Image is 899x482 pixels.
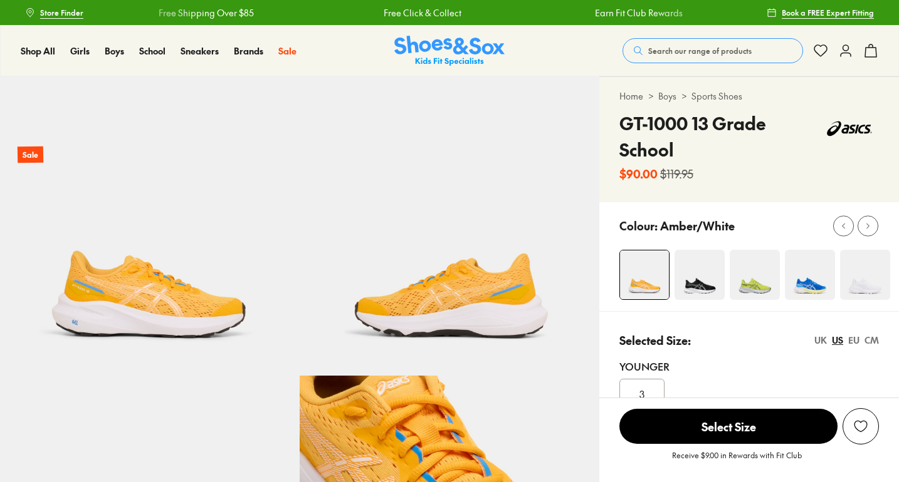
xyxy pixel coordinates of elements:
div: UK [814,334,827,347]
div: EU [848,334,860,347]
p: Amber/White [660,217,735,234]
a: Book a FREE Expert Fitting [767,1,874,24]
span: Sale [278,44,297,57]
a: Boys [658,90,676,103]
button: Search our range of products [623,38,803,63]
button: Add to Wishlist [843,408,879,444]
a: Free Shipping Over $85 [157,6,252,19]
img: 4-551448_1 [730,250,780,300]
span: Store Finder [40,7,83,18]
img: SNS_Logo_Responsive.svg [394,36,505,66]
img: 4-525244_1 [620,250,669,299]
a: Free Click & Collect [382,6,460,19]
img: Vendor logo [820,110,879,147]
div: CM [865,334,879,347]
p: Sale [18,146,43,163]
h4: GT-1000 13 Grade School [619,110,820,163]
a: Shoes & Sox [394,36,505,66]
div: US [832,334,843,347]
img: 4-525098_1 [840,250,890,300]
s: $119.95 [660,165,693,182]
div: Younger [619,359,879,374]
span: 3 [639,386,644,401]
span: Book a FREE Expert Fitting [782,7,874,18]
div: > > [619,90,879,103]
a: Home [619,90,643,103]
a: Sports Shoes [691,90,742,103]
p: Selected Size: [619,332,691,349]
span: Select Size [619,409,838,444]
img: 5-525245_1 [300,76,599,376]
span: Sneakers [181,44,219,57]
span: Brands [234,44,263,57]
p: Colour: [619,217,658,234]
b: $90.00 [619,165,658,182]
a: Girls [70,44,90,58]
a: Boys [105,44,124,58]
span: Shop All [21,44,55,57]
img: 4-525103_1 [785,250,835,300]
a: Sale [278,44,297,58]
span: Search our range of products [648,45,752,56]
a: Brands [234,44,263,58]
img: 4-522494_1 [675,250,725,300]
a: School [139,44,166,58]
button: Select Size [619,408,838,444]
span: School [139,44,166,57]
a: Shop All [21,44,55,58]
a: Store Finder [25,1,83,24]
a: Sneakers [181,44,219,58]
span: Girls [70,44,90,57]
a: Earn Fit Club Rewards [593,6,681,19]
span: Boys [105,44,124,57]
p: Receive $9.00 in Rewards with Fit Club [672,449,802,472]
